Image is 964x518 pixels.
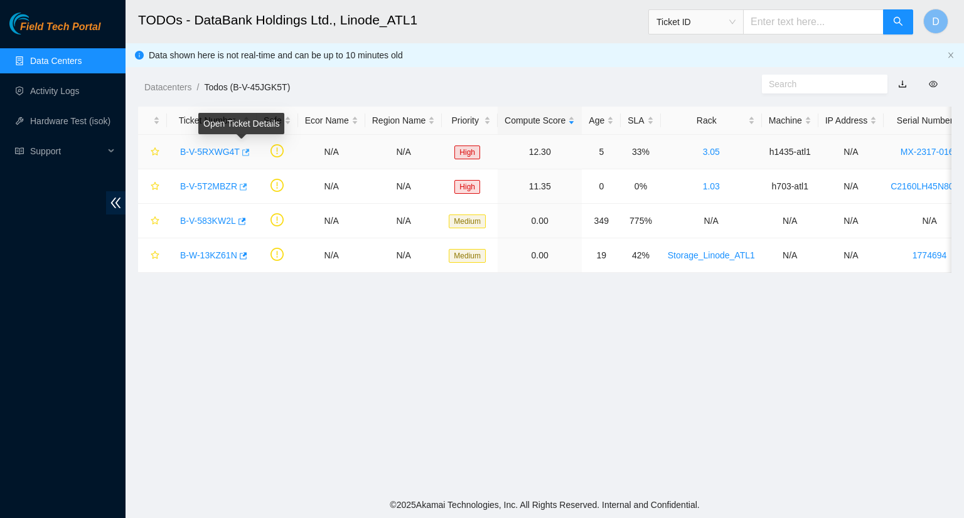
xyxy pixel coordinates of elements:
a: Storage_Linode_ATL1 [668,250,755,260]
a: Activity Logs [30,86,80,96]
a: Data Centers [30,56,82,66]
footer: © 2025 Akamai Technologies, Inc. All Rights Reserved. Internal and Confidential. [126,492,964,518]
a: MX-2317-0167 [901,147,959,157]
td: N/A [365,169,442,204]
td: 42% [621,238,660,273]
td: 0% [621,169,660,204]
span: High [454,180,480,194]
td: 349 [582,204,621,238]
button: close [947,51,955,60]
span: read [15,147,24,156]
td: h1435-atl1 [762,135,818,169]
td: 12.30 [498,135,582,169]
a: download [898,79,907,89]
a: B-V-583KW2L [180,216,236,226]
a: B-V-5T2MBZR [180,181,237,191]
a: Akamai TechnologiesField Tech Portal [9,23,100,39]
span: star [151,147,159,157]
td: N/A [365,238,442,273]
button: star [145,176,160,196]
span: star [151,216,159,226]
span: exclamation-circle [270,144,284,157]
td: 0.00 [498,204,582,238]
button: download [889,74,916,94]
button: search [883,9,913,34]
td: N/A [818,135,884,169]
input: Enter text here... [743,9,884,34]
button: D [923,9,948,34]
td: 33% [621,135,660,169]
span: High [454,145,480,159]
span: exclamation-circle [270,179,284,192]
td: h703-atl1 [762,169,818,204]
td: 0 [582,169,621,204]
span: eye [929,80,938,88]
td: N/A [762,204,818,238]
td: 19 [582,238,621,273]
td: N/A [661,204,762,238]
td: N/A [818,204,884,238]
span: star [151,251,159,261]
a: B-V-5RXWG4T [180,147,240,157]
a: Todos (B-V-45JGK5T) [204,82,290,92]
td: N/A [818,238,884,273]
a: Hardware Test (isok) [30,116,110,126]
td: N/A [762,238,818,273]
span: star [151,182,159,192]
span: D [932,14,940,29]
td: 0.00 [498,238,582,273]
td: 5 [582,135,621,169]
td: 775% [621,204,660,238]
div: Open Ticket Details [198,113,284,134]
span: Ticket ID [656,13,736,31]
span: Field Tech Portal [20,21,100,33]
td: N/A [298,169,365,204]
span: Medium [449,214,486,228]
button: star [145,211,160,231]
a: 1.03 [703,181,720,191]
span: search [893,16,903,28]
td: 11.35 [498,169,582,204]
span: double-left [106,191,126,214]
span: exclamation-circle [270,213,284,226]
span: Medium [449,249,486,263]
td: N/A [298,238,365,273]
input: Search [769,77,870,91]
td: N/A [298,204,365,238]
span: exclamation-circle [270,248,284,261]
td: N/A [365,204,442,238]
img: Akamai Technologies [9,13,63,34]
button: star [145,245,160,265]
a: 1774694 [913,250,947,260]
td: N/A [818,169,884,204]
span: close [947,51,955,59]
td: N/A [365,135,442,169]
a: 3.05 [703,147,720,157]
span: Support [30,139,104,164]
a: Datacenters [144,82,191,92]
td: N/A [298,135,365,169]
button: star [145,142,160,162]
span: / [196,82,199,92]
a: B-W-13KZ61N [180,250,237,260]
